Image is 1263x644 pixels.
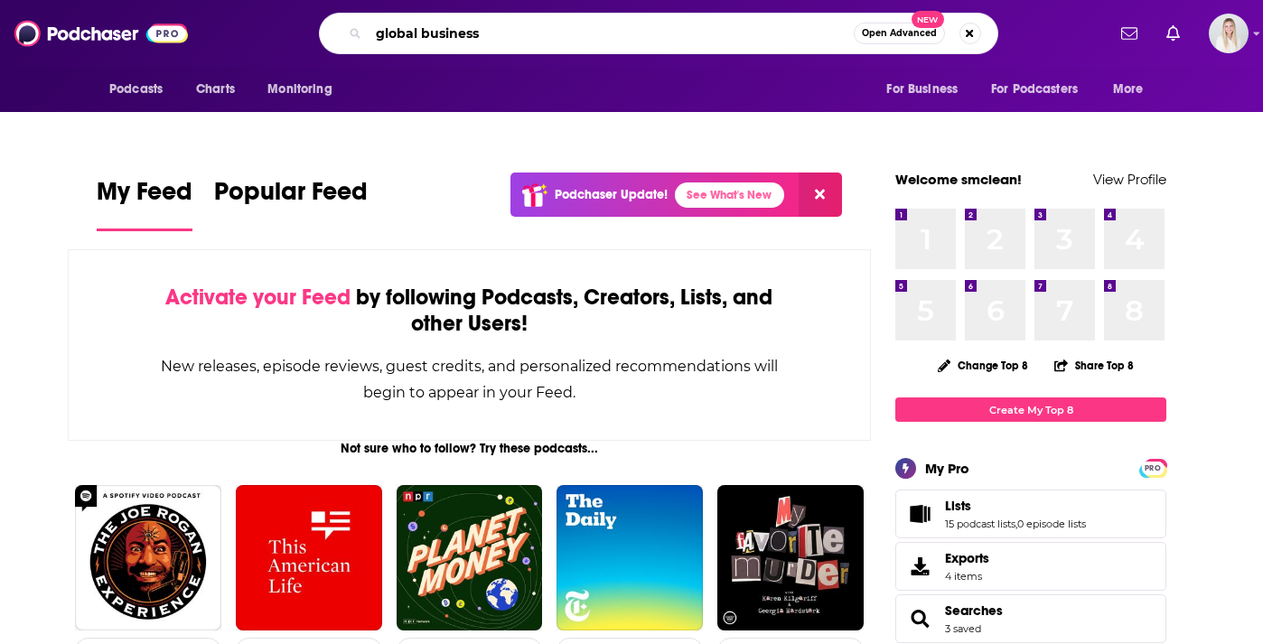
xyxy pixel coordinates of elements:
a: Lists [902,501,938,527]
span: Charts [196,77,235,102]
span: Lists [945,498,971,514]
span: 4 items [945,570,989,583]
button: open menu [255,72,355,107]
span: Open Advanced [862,29,937,38]
span: Popular Feed [214,176,368,218]
span: Activate your Feed [165,284,351,311]
button: open menu [97,72,186,107]
span: Podcasts [109,77,163,102]
a: Show notifications dropdown [1159,18,1187,49]
a: 0 episode lists [1017,518,1086,530]
img: Planet Money [397,485,543,631]
a: Welcome smclean! [895,171,1022,188]
a: Searches [945,602,1003,619]
a: 15 podcast lists [945,518,1015,530]
span: For Business [886,77,958,102]
a: View Profile [1093,171,1166,188]
button: open menu [1100,72,1166,107]
a: Searches [902,606,938,631]
a: 3 saved [945,622,981,635]
span: My Feed [97,176,192,218]
a: PRO [1142,461,1164,474]
button: Change Top 8 [927,354,1039,377]
button: Share Top 8 [1053,348,1135,383]
span: , [1015,518,1017,530]
a: See What's New [675,182,784,208]
span: PRO [1142,462,1164,475]
a: Charts [184,72,246,107]
span: Lists [895,490,1166,538]
a: Lists [945,498,1086,514]
button: open menu [979,72,1104,107]
span: New [912,11,944,28]
span: For Podcasters [991,77,1078,102]
img: Podchaser - Follow, Share and Rate Podcasts [14,16,188,51]
div: Not sure who to follow? Try these podcasts... [68,441,871,456]
button: Show profile menu [1209,14,1249,53]
input: Search podcasts, credits, & more... [369,19,854,48]
img: My Favorite Murder with Karen Kilgariff and Georgia Hardstark [717,485,864,631]
span: Monitoring [267,77,332,102]
span: More [1113,77,1144,102]
a: My Feed [97,176,192,231]
a: Popular Feed [214,176,368,231]
div: Search podcasts, credits, & more... [319,13,998,54]
button: Open AdvancedNew [854,23,945,44]
div: My Pro [925,460,969,477]
button: open menu [874,72,980,107]
img: The Joe Rogan Experience [75,485,221,631]
span: Exports [945,550,989,566]
div: by following Podcasts, Creators, Lists, and other Users! [159,285,780,337]
a: Exports [895,542,1166,591]
img: The Daily [557,485,703,631]
span: Logged in as smclean [1209,14,1249,53]
img: This American Life [236,485,382,631]
span: Exports [902,554,938,579]
img: User Profile [1209,14,1249,53]
a: Create My Top 8 [895,397,1166,422]
a: Show notifications dropdown [1114,18,1145,49]
p: Podchaser Update! [555,187,668,202]
span: Searches [895,594,1166,643]
div: New releases, episode reviews, guest credits, and personalized recommendations will begin to appe... [159,353,780,406]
